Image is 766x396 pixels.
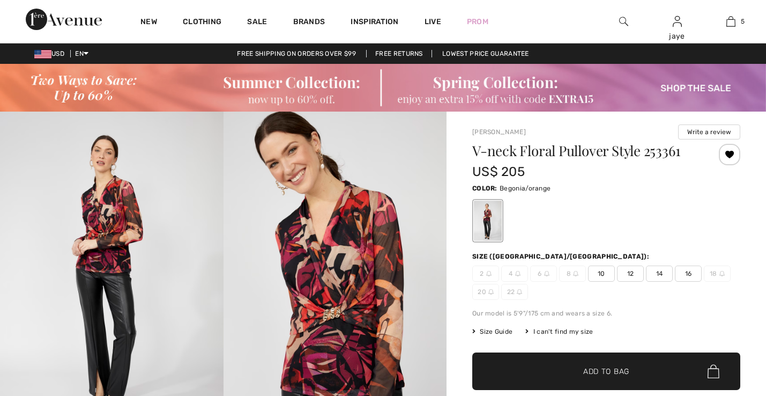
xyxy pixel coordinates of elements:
div: Begonia/orange [474,201,502,241]
a: Free shipping on orders over $99 [228,50,365,57]
img: 1ère Avenue [26,9,102,30]
a: 5 [704,15,757,28]
span: Inspiration [351,17,398,28]
h1: V-neck Floral Pullover Style 253361 [472,144,696,158]
a: Sign In [673,16,682,26]
span: EN [75,50,88,57]
img: My Bag [726,15,735,28]
span: 20 [472,284,499,300]
span: Color: [472,185,497,192]
button: Add to Bag [472,353,740,390]
a: Clothing [183,17,221,28]
a: [PERSON_NAME] [472,128,526,136]
span: 12 [617,266,644,282]
img: Bag.svg [708,365,719,379]
a: Live [425,16,441,27]
span: Size Guide [472,327,512,336]
span: 6 [530,266,557,282]
span: 5 [741,17,745,26]
img: search the website [619,15,628,28]
img: ring-m.svg [573,271,578,276]
span: 2 [472,266,499,282]
span: Add to Bag [583,366,629,377]
img: ring-m.svg [544,271,549,276]
span: 14 [646,266,673,282]
a: New [140,17,157,28]
a: Free Returns [366,50,432,57]
span: 22 [501,284,528,300]
img: ring-m.svg [488,289,494,295]
a: Brands [293,17,325,28]
a: Prom [467,16,488,27]
div: Size ([GEOGRAPHIC_DATA]/[GEOGRAPHIC_DATA]): [472,252,651,261]
img: ring-m.svg [486,271,492,276]
img: US Dollar [34,50,51,58]
span: 10 [588,266,615,282]
div: Our model is 5'9"/175 cm and wears a size 6. [472,309,740,318]
button: Write a review [678,124,740,140]
span: USD [34,50,69,57]
span: 4 [501,266,528,282]
span: 8 [559,266,586,282]
img: ring-m.svg [515,271,520,276]
span: 18 [704,266,731,282]
span: 16 [675,266,702,282]
a: Sale [247,17,267,28]
img: ring-m.svg [719,271,725,276]
div: I can't find my size [525,327,593,336]
img: ring-m.svg [517,289,522,295]
span: Begonia/orange [500,185,551,192]
div: jaye [651,31,703,42]
img: My Info [673,15,682,28]
span: US$ 205 [472,164,525,179]
a: Lowest Price Guarantee [434,50,538,57]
